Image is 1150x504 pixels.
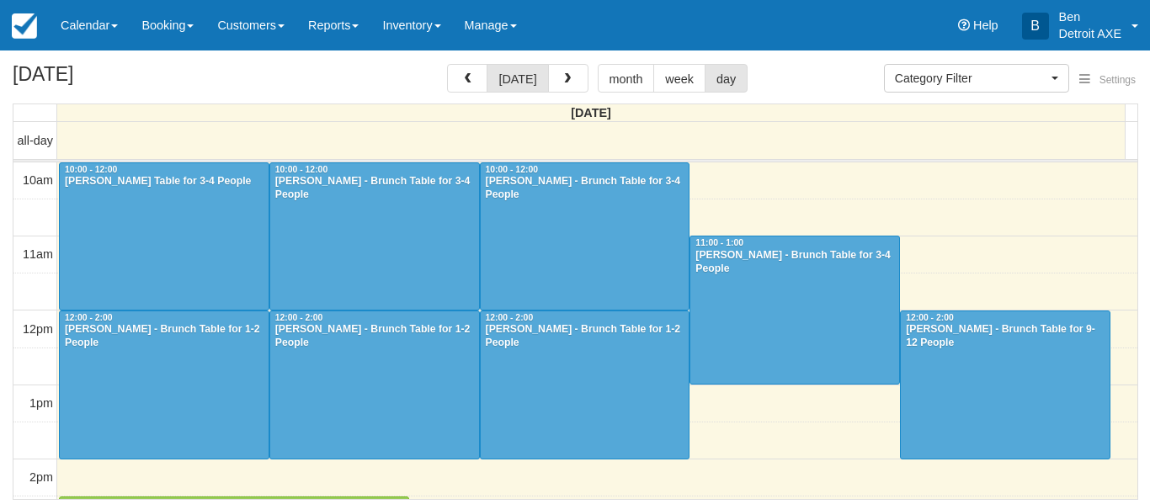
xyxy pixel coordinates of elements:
div: [PERSON_NAME] - Brunch Table for 3-4 People [695,249,895,276]
a: 10:00 - 12:00[PERSON_NAME] - Brunch Table for 3-4 People [480,162,690,310]
span: all-day [18,134,53,147]
span: 10:00 - 12:00 [65,165,117,174]
div: B [1022,13,1049,40]
span: 10am [23,173,53,187]
p: Detroit AXE [1059,25,1121,42]
div: [PERSON_NAME] - Brunch Table for 9-12 People [905,323,1105,350]
h2: [DATE] [13,64,226,95]
div: [PERSON_NAME] - Brunch Table for 3-4 People [485,175,685,202]
span: 12:00 - 2:00 [486,313,534,322]
img: checkfront-main-nav-mini-logo.png [12,13,37,39]
a: 11:00 - 1:00[PERSON_NAME] - Brunch Table for 3-4 People [689,236,900,385]
span: 1pm [29,396,53,410]
div: [PERSON_NAME] - Brunch Table for 1-2 People [274,323,475,350]
div: [PERSON_NAME] - Brunch Table for 1-2 People [485,323,685,350]
span: 12pm [23,322,53,336]
span: 11:00 - 1:00 [695,238,743,247]
i: Help [958,19,970,31]
span: 12:00 - 2:00 [906,313,954,322]
div: [PERSON_NAME] - Brunch Table for 1-2 People [64,323,264,350]
div: [PERSON_NAME] Table for 3-4 People [64,175,264,188]
a: 12:00 - 2:00[PERSON_NAME] - Brunch Table for 1-2 People [480,310,690,459]
p: Ben [1059,8,1121,25]
span: 2pm [29,470,53,484]
button: week [653,64,705,93]
button: day [705,64,748,93]
span: 12:00 - 2:00 [65,313,113,322]
div: [PERSON_NAME] - Brunch Table for 3-4 People [274,175,475,202]
span: Help [973,19,998,32]
span: Category Filter [895,70,1047,87]
button: Settings [1069,68,1146,93]
span: 11am [23,247,53,261]
button: month [598,64,655,93]
span: Settings [1099,74,1136,86]
a: 10:00 - 12:00[PERSON_NAME] Table for 3-4 People [59,162,269,310]
a: 12:00 - 2:00[PERSON_NAME] - Brunch Table for 1-2 People [59,310,269,459]
a: 12:00 - 2:00[PERSON_NAME] - Brunch Table for 9-12 People [900,310,1110,459]
span: 10:00 - 12:00 [486,165,538,174]
a: 10:00 - 12:00[PERSON_NAME] - Brunch Table for 3-4 People [269,162,480,310]
span: 12:00 - 2:00 [275,313,323,322]
button: Category Filter [884,64,1069,93]
a: 12:00 - 2:00[PERSON_NAME] - Brunch Table for 1-2 People [269,310,480,459]
span: [DATE] [571,106,611,119]
span: 10:00 - 12:00 [275,165,327,174]
button: [DATE] [487,64,548,93]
